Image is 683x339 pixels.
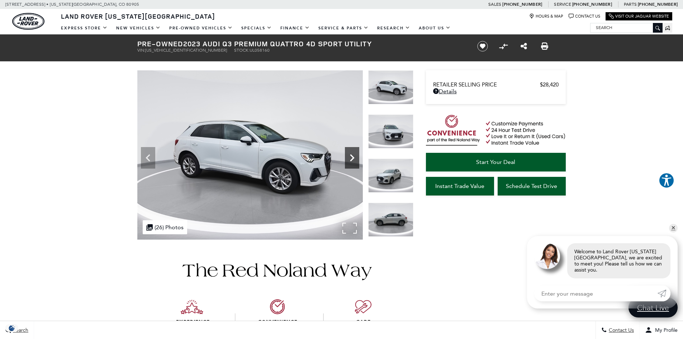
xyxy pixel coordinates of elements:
[567,243,670,278] div: Welcome to Land Rover [US_STATE][GEOGRAPHIC_DATA], we are excited to meet you! Please tell us how...
[652,327,678,333] span: My Profile
[276,22,314,34] a: Finance
[433,81,559,88] a: Retailer Selling Price $28,420
[498,177,566,196] a: Schedule Test Drive
[57,22,455,34] nav: Main Navigation
[624,2,637,7] span: Parts
[4,324,20,332] section: Click to Open Cookie Consent Modal
[314,22,373,34] a: Service & Parts
[137,48,145,53] span: VIN:
[145,48,227,53] span: [US_VEHICLE_IDENTIFICATION_NUMBER]
[345,147,359,169] div: Next
[659,173,674,188] button: Explore your accessibility options
[659,173,674,190] aside: Accessibility Help Desk
[4,324,20,332] img: Opt-Out Icon
[12,13,44,30] a: land-rover
[658,286,670,301] a: Submit
[506,183,557,189] span: Schedule Test Drive
[237,22,276,34] a: Specials
[607,327,634,333] span: Contact Us
[368,159,413,193] img: Used 2023 Ibis White Audi Premium image 4
[488,2,501,7] span: Sales
[609,14,669,19] a: Visit Our Jaguar Website
[57,22,112,34] a: EXPRESS STORE
[502,1,542,7] a: [PHONE_NUMBER]
[590,23,662,32] input: Search
[433,81,540,88] span: Retailer Selling Price
[540,81,559,88] span: $28,420
[12,13,44,30] img: Land Rover
[572,1,612,7] a: [PHONE_NUMBER]
[541,42,548,51] a: Print this Pre-Owned 2023 Audi Q3 Premium quattro 4D Sport Utility
[5,2,139,7] a: [STREET_ADDRESS] • [US_STATE][GEOGRAPHIC_DATA], CO 80905
[137,40,465,48] h1: 2023 Audi Q3 Premium quattro 4D Sport Utility
[112,22,165,34] a: New Vehicles
[61,12,215,20] span: Land Rover [US_STATE][GEOGRAPHIC_DATA]
[143,220,187,234] div: (26) Photos
[137,39,183,48] strong: Pre-Owned
[368,114,413,149] img: Used 2023 Ibis White Audi Premium image 3
[368,70,413,104] img: Used 2023 Ibis White Audi Premium image 2
[165,22,237,34] a: Pre-Owned Vehicles
[529,14,563,19] a: Hours & Map
[250,48,270,53] span: UL058160
[498,41,509,52] button: Compare Vehicle
[534,243,560,269] img: Agent profile photo
[373,22,414,34] a: Research
[640,321,683,339] button: Open user profile menu
[554,2,571,7] span: Service
[433,88,559,95] a: Details
[521,42,527,51] a: Share this Pre-Owned 2023 Audi Q3 Premium quattro 4D Sport Utility
[475,41,490,52] button: Save vehicle
[234,48,250,53] span: Stock:
[141,147,155,169] div: Previous
[638,1,678,7] a: [PHONE_NUMBER]
[435,183,484,189] span: Instant Trade Value
[137,70,363,240] img: Used 2023 Ibis White Audi Premium image 2
[426,153,566,171] a: Start Your Deal
[57,12,219,20] a: Land Rover [US_STATE][GEOGRAPHIC_DATA]
[534,286,658,301] input: Enter your message
[569,14,600,19] a: Contact Us
[414,22,455,34] a: About Us
[476,159,515,165] span: Start Your Deal
[368,203,413,237] img: Used 2023 Ibis White Audi Premium image 5
[426,177,494,196] a: Instant Trade Value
